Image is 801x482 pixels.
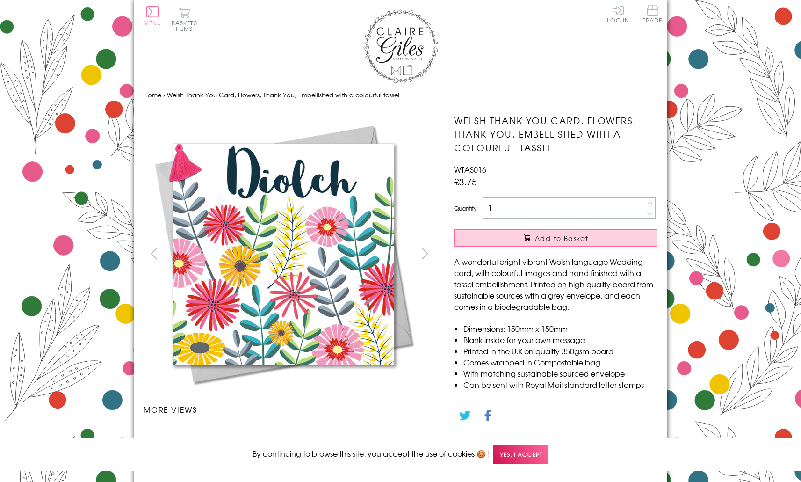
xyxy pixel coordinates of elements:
[144,19,162,27] span: Menu
[144,90,161,99] a: Home
[463,345,657,357] li: Printed in the U.K on quality 350gsm board
[143,114,424,394] img: Welsh Thank You Card, Flowers, Thank You, Embellished with a colourful tassel
[289,424,362,445] li: Carousel Page 3
[144,243,165,264] button: prev
[463,357,657,368] li: Comes wrapped in Compostable bag
[454,164,486,175] span: WTAS016
[435,114,716,394] img: Welsh Thank You Card, Flowers, Thank You, Embellished with a colourful tassel
[454,175,477,188] span: £3.75
[253,436,253,436] img: Welsh Thank You Card, Flowers, Thank You, Embellished with a colourful tassel
[463,379,657,390] li: Can be sent with Royal Mail standard letter stamps
[144,424,216,445] li: Carousel Page 1 (Current Slide)
[535,234,588,243] span: Add to Basket
[163,90,165,99] span: ›
[463,334,657,345] li: Blank inside for your own message
[362,424,435,445] li: Carousel Page 4
[454,256,657,312] p: A wonderful bright vibrant Welsh language Wedding card, with colourful images and hand finished w...
[462,435,553,446] a: Go back to the collection
[144,404,436,415] h3: More views
[493,445,548,464] span: Yes, I accept
[454,229,657,247] button: Add to Basket
[216,424,289,445] li: Carousel Page 2
[144,86,658,105] nav: breadcrumbs
[363,9,438,83] img: Claire Giles Greetings Cards
[176,19,197,33] span: 0 items
[144,424,436,445] ul: Carousel Pagination
[172,7,197,31] button: Basket0 items
[414,243,435,264] button: next
[643,5,663,23] span: Trade
[463,368,657,379] li: With matching sustainable sourced envelope
[454,204,476,212] label: Quantity
[463,323,657,334] li: Dimensions: 150mm x 150mm
[607,5,629,23] a: Log In
[144,6,162,26] button: Menu
[454,114,657,154] h1: Welsh Thank You Card, Flowers, Thank You, Embellished with a colourful tassel
[643,5,663,25] a: Trade
[167,90,399,99] span: Welsh Thank You Card, Flowers, Thank You, Embellished with a colourful tassel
